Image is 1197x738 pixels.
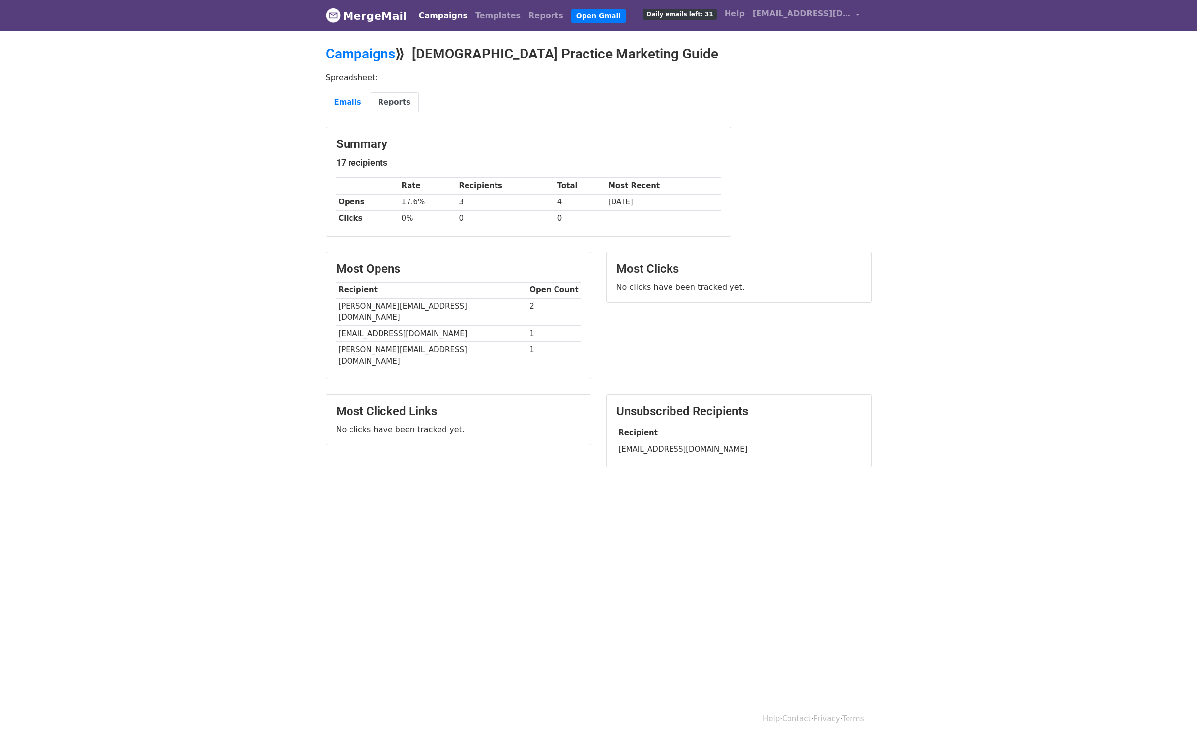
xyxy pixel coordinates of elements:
[527,342,581,369] td: 1
[336,137,721,151] h3: Summary
[336,425,581,435] p: No clicks have been tracked yet.
[457,194,555,210] td: 3
[749,4,864,27] a: [EMAIL_ADDRESS][DOMAIN_NAME]
[616,404,861,419] h3: Unsubscribed Recipients
[399,194,457,210] td: 17.6%
[457,210,555,227] td: 0
[721,4,749,24] a: Help
[336,298,527,326] td: [PERSON_NAME][EMAIL_ADDRESS][DOMAIN_NAME]
[336,262,581,276] h3: Most Opens
[639,4,720,24] a: Daily emails left: 31
[336,210,399,227] th: Clicks
[753,8,851,20] span: [EMAIL_ADDRESS][DOMAIN_NAME]
[399,210,457,227] td: 0%
[555,178,606,194] th: Total
[336,326,527,342] td: [EMAIL_ADDRESS][DOMAIN_NAME]
[525,6,567,26] a: Reports
[616,282,861,292] p: No clicks have been tracked yet.
[415,6,471,26] a: Campaigns
[326,5,407,26] a: MergeMail
[527,282,581,298] th: Open Count
[336,404,581,419] h3: Most Clicked Links
[336,342,527,369] td: [PERSON_NAME][EMAIL_ADDRESS][DOMAIN_NAME]
[616,262,861,276] h3: Most Clicks
[471,6,525,26] a: Templates
[326,72,872,83] p: Spreadsheet:
[527,326,581,342] td: 1
[643,9,716,20] span: Daily emails left: 31
[606,178,721,194] th: Most Recent
[616,425,861,441] th: Recipient
[555,194,606,210] td: 4
[527,298,581,326] td: 2
[606,194,721,210] td: [DATE]
[763,714,780,723] a: Help
[336,282,527,298] th: Recipient
[370,92,419,113] a: Reports
[782,714,811,723] a: Contact
[326,92,370,113] a: Emails
[457,178,555,194] th: Recipients
[326,46,872,62] h2: ⟫ [DEMOGRAPHIC_DATA] Practice Marketing Guide
[336,157,721,168] h5: 17 recipients
[842,714,864,723] a: Terms
[399,178,457,194] th: Rate
[555,210,606,227] td: 0
[326,46,395,62] a: Campaigns
[813,714,840,723] a: Privacy
[336,194,399,210] th: Opens
[616,441,861,457] td: [EMAIL_ADDRESS][DOMAIN_NAME]
[571,9,626,23] a: Open Gmail
[326,8,341,23] img: MergeMail logo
